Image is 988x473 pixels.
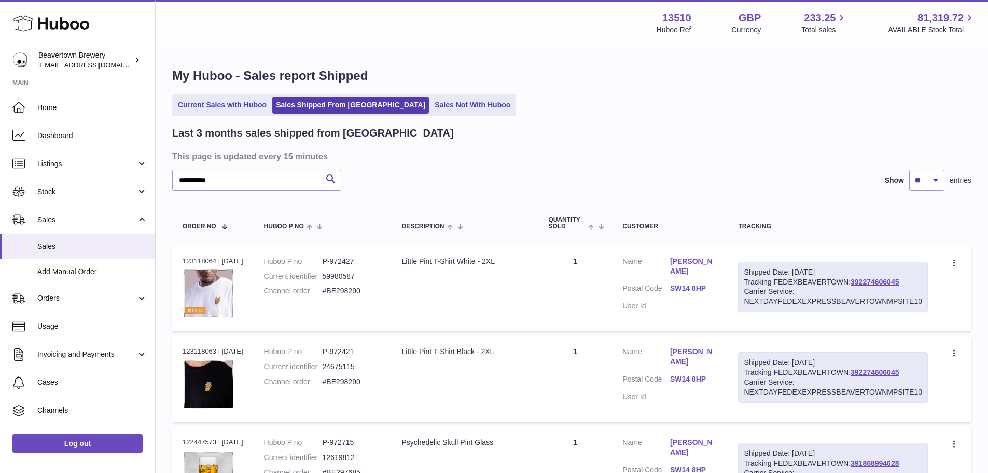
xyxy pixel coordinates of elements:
a: Sales Shipped From [GEOGRAPHIC_DATA] [272,97,429,114]
span: AVAILABLE Stock Total [888,25,976,35]
span: Invoicing and Payments [37,349,136,359]
img: Beavertown-Summer-Merch-Pint-White-Tshirt-Zoom.png [183,269,234,318]
img: Beavertown-Summer-Merch-Pint-Black-Tshirt-zoom_e0166b05-613a-42a6-bb38-cf00b3d9c873.png [183,360,234,409]
a: 392274606045 [851,278,899,286]
a: 81,319.72 AVAILABLE Stock Total [888,11,976,35]
dt: Channel order [264,286,323,296]
span: Order No [183,223,216,230]
span: Usage [37,321,147,331]
a: [PERSON_NAME] [670,256,718,276]
dd: 59980587 [323,272,381,281]
dt: Current identifier [264,272,323,281]
dt: Name [622,347,670,369]
dd: #BE298290 [323,286,381,296]
a: Sales Not With Huboo [431,97,514,114]
dt: Huboo P no [264,256,323,266]
span: Orders [37,293,136,303]
dd: P-972421 [323,347,381,357]
span: Cases [37,377,147,387]
span: Quantity Sold [548,217,586,230]
div: Beavertown Brewery [38,50,132,70]
span: Huboo P no [264,223,304,230]
strong: 13510 [662,11,691,25]
span: Stock [37,187,136,197]
span: Listings [37,159,136,169]
dt: Name [622,438,670,460]
a: 233.25 Total sales [801,11,847,35]
div: Shipped Date: [DATE] [744,267,922,277]
div: Huboo Ref [657,25,691,35]
strong: GBP [739,11,761,25]
span: Dashboard [37,131,147,141]
div: Tracking [738,223,928,230]
div: Shipped Date: [DATE] [744,449,922,458]
dt: Postal Code [622,374,670,387]
dt: Channel order [264,377,323,387]
div: 123118064 | [DATE] [183,256,243,266]
div: 123118063 | [DATE] [183,347,243,356]
dt: Huboo P no [264,438,323,448]
dt: Huboo P no [264,347,323,357]
div: Carrier Service: NEXTDAYFEDEXEXPRESSBEAVERTOWNMPSITE10 [744,377,922,397]
dt: Name [622,256,670,279]
dd: 12619812 [323,453,381,463]
div: Customer [622,223,717,230]
div: Tracking FEDEXBEAVERTOWN: [738,352,928,403]
label: Show [885,175,904,185]
span: Sales [37,215,136,225]
div: Shipped Date: [DATE] [744,358,922,368]
span: Description [401,223,444,230]
div: Psychedelic Skull Pint Glass [401,438,527,448]
dd: #BE298290 [323,377,381,387]
dt: Current identifier [264,453,323,463]
a: Current Sales with Huboo [174,97,270,114]
a: [PERSON_NAME] [670,438,718,457]
span: Sales [37,241,147,251]
h2: Last 3 months sales shipped from [GEOGRAPHIC_DATA] [172,126,454,140]
dd: 24675115 [323,362,381,372]
div: 122447573 | [DATE] [183,438,243,447]
span: Total sales [801,25,847,35]
div: Currency [732,25,761,35]
dd: P-972715 [323,438,381,448]
h1: My Huboo - Sales report Shipped [172,67,971,84]
img: internalAdmin-13510@internal.huboo.com [12,52,28,68]
div: Little Pint T-Shirt White - 2XL [401,256,527,266]
a: 392274606045 [851,368,899,376]
h3: This page is updated every 15 minutes [172,151,969,162]
span: entries [950,175,971,185]
span: Add Manual Order [37,267,147,277]
dt: Current identifier [264,362,323,372]
dt: Postal Code [622,283,670,296]
td: 1 [538,336,612,422]
dt: User Id [622,392,670,402]
a: SW14 8HP [670,374,718,384]
a: Log out [12,434,143,453]
span: Home [37,103,147,113]
td: 1 [538,246,612,332]
dd: P-972427 [323,256,381,266]
span: Channels [37,406,147,415]
span: 233.25 [804,11,836,25]
div: Tracking FEDEXBEAVERTOWN: [738,262,928,313]
a: SW14 8HP [670,283,718,293]
dt: User Id [622,301,670,311]
a: 391868994628 [851,459,899,467]
div: Carrier Service: NEXTDAYFEDEXEXPRESSBEAVERTOWNMPSITE10 [744,287,922,306]
a: [PERSON_NAME] [670,347,718,367]
div: Little Pint T-Shirt Black - 2XL [401,347,527,357]
span: [EMAIL_ADDRESS][DOMAIN_NAME] [38,61,152,69]
span: 81,319.72 [917,11,964,25]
